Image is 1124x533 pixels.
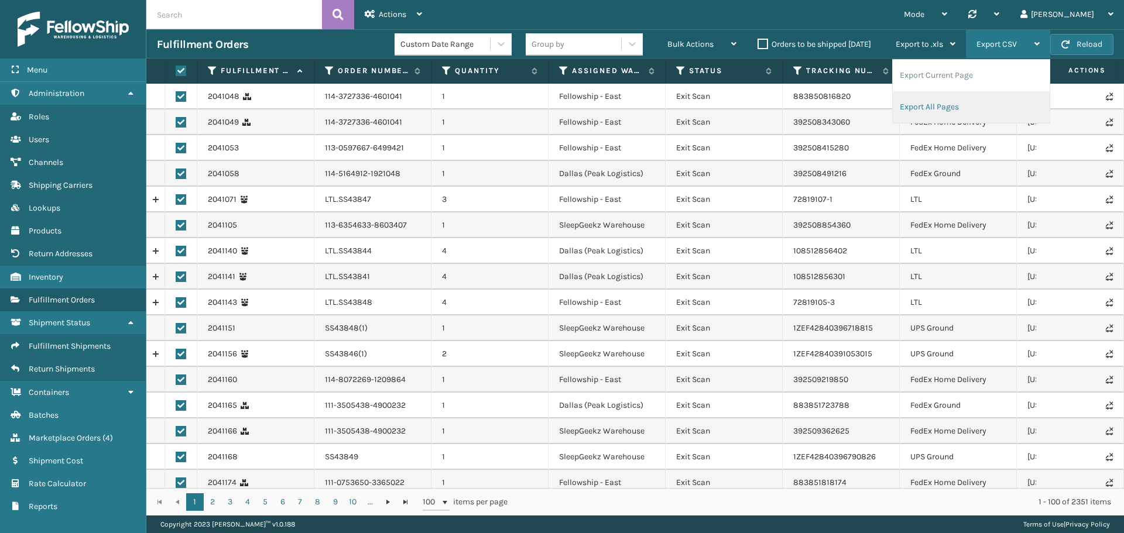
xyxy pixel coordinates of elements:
td: Exit Scan [666,238,783,264]
label: Quantity [455,66,526,76]
a: 1 [186,493,204,511]
td: FedEx Home Delivery [900,135,1017,161]
a: Privacy Policy [1065,520,1110,528]
a: 2041105 [208,219,237,231]
a: 1ZEF42840396790826 [793,452,876,462]
span: Administration [29,88,84,98]
td: Exit Scan [666,444,783,470]
span: Fulfillment Orders [29,295,95,305]
a: Go to the next page [379,493,397,511]
td: Exit Scan [666,212,783,238]
a: Terms of Use [1023,520,1064,528]
span: Shipment Status [29,318,90,328]
a: 113-0597667-6499421 [325,142,404,154]
label: Orders to be shipped [DATE] [758,39,871,49]
td: Fellowship - East [549,187,666,212]
a: 5 [256,493,274,511]
td: Fellowship - East [549,367,666,393]
a: 2041058 [208,168,239,180]
span: Go to the next page [383,497,393,507]
a: 2041140 [208,245,237,257]
td: Dallas (Peak Logistics) [549,264,666,290]
a: 114-3727336-4601041 [325,91,402,102]
td: FedEx Home Delivery [900,367,1017,393]
span: Inventory [29,272,63,282]
i: Never Shipped [1106,221,1113,229]
i: Never Shipped [1106,427,1113,435]
i: Never Shipped [1106,350,1113,358]
td: 72819105-3 [783,290,900,315]
label: Assigned Warehouse [572,66,643,76]
span: Channels [29,157,63,167]
a: 113-6354633-8603407 [325,219,407,231]
span: Shipment Cost [29,456,83,466]
span: Reports [29,501,57,511]
td: FedEx Ground [900,393,1017,418]
td: Exit Scan [666,135,783,161]
td: Fellowship - East [549,290,666,315]
td: Exit Scan [666,393,783,418]
td: 2 [431,341,549,367]
a: SS43848(1) [325,322,368,334]
span: Marketplace Orders [29,433,101,443]
td: Exit Scan [666,315,783,341]
a: 1ZEF42840391053015 [793,349,872,359]
td: SleepGeekz Warehouse [549,212,666,238]
td: 3 [431,187,549,212]
a: 2041143 [208,297,237,308]
td: SleepGeekz Warehouse [549,315,666,341]
a: 392509362625 [793,426,849,436]
a: 2041048 [208,91,239,102]
h3: Fulfillment Orders [157,37,248,51]
td: Fellowship - East [549,470,666,496]
li: Export All Pages [893,91,1050,123]
td: Dallas (Peak Logistics) [549,393,666,418]
span: Fulfillment Shipments [29,341,111,351]
td: 108512856402 [783,238,900,264]
span: Products [29,226,61,236]
a: LTL.SS43841 [325,271,370,283]
a: 2041156 [208,348,237,360]
a: 392508343060 [793,117,850,127]
a: LTL.SS43844 [325,245,372,257]
a: 114-8072269-1209864 [325,374,406,386]
label: Fulfillment Order Id [221,66,292,76]
a: 3 [221,493,239,511]
a: 2041165 [208,400,237,411]
a: 883850816820 [793,91,851,101]
a: 392508854360 [793,220,851,230]
i: Never Shipped [1106,195,1113,204]
label: Order Number [338,66,409,76]
i: Never Shipped [1106,453,1113,461]
td: Fellowship - East [549,84,666,109]
td: UPS Ground [900,341,1017,367]
span: Shipping Carriers [29,180,92,190]
a: 2041053 [208,142,239,154]
td: 1 [431,418,549,444]
td: UPS Ground [900,315,1017,341]
td: SleepGeekz Warehouse [549,444,666,470]
span: Export CSV [976,39,1017,49]
a: 2041151 [208,322,235,334]
a: 2041166 [208,425,237,437]
a: 4 [239,493,256,511]
a: ... [362,493,379,511]
td: LTL [900,264,1017,290]
span: Actions [379,9,406,19]
a: 111-3505438-4900232 [325,400,406,411]
td: LTL [900,187,1017,212]
span: Menu [27,65,47,75]
label: Status [689,66,760,76]
td: 1 [431,393,549,418]
span: Mode [904,9,924,19]
a: 9 [327,493,344,511]
td: Exit Scan [666,418,783,444]
td: 1 [431,212,549,238]
i: Never Shipped [1106,118,1113,126]
a: 8 [309,493,327,511]
i: Never Shipped [1106,324,1113,332]
label: Tracking Number [806,66,877,76]
span: Export to .xls [896,39,943,49]
td: FedEx Ground [900,161,1017,187]
td: LTL [900,290,1017,315]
